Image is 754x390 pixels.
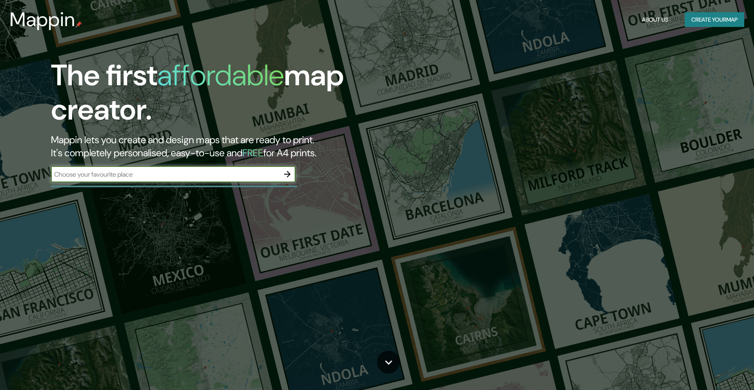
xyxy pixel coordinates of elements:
img: mappin-pin [75,21,82,28]
h5: FREE [243,146,263,159]
button: Create yourmap [685,12,744,27]
h3: Mappin [10,8,75,31]
button: About Us [639,12,672,27]
h1: affordable [157,56,284,94]
h1: The first map creator. [51,58,428,133]
h2: Mappin lets you create and design maps that are ready to print. It's completely personalised, eas... [51,133,428,160]
input: Choose your favourite place [51,170,279,179]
